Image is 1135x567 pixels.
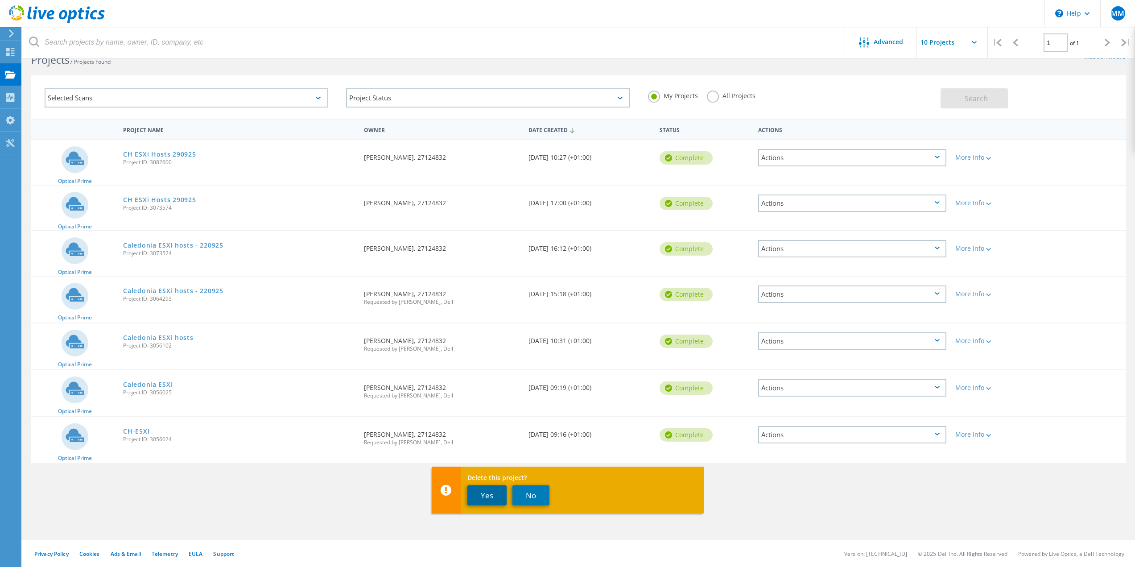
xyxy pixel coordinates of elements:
div: Complete [660,428,713,442]
div: More Info [955,338,1034,344]
a: Privacy Policy [34,550,69,558]
div: Actions [758,286,946,303]
span: Optical Prime [58,362,92,367]
div: Status [655,121,754,137]
a: Live Optics Dashboard [9,19,105,25]
span: Requested by [PERSON_NAME], Dell [364,299,519,305]
div: [PERSON_NAME], 27124832 [359,323,524,360]
div: Actions [754,121,951,137]
a: Caledonia ESXi [123,381,173,388]
div: Actions [758,149,946,166]
div: [PERSON_NAME], 27124832 [359,370,524,407]
div: More Info [955,385,1034,391]
div: Complete [660,151,713,165]
div: Actions [758,240,946,257]
span: Optical Prime [58,315,92,320]
div: [DATE] 09:19 (+01:00) [524,370,656,400]
a: CH-ESXi [123,428,149,435]
span: Optical Prime [58,269,92,275]
div: Complete [660,335,713,348]
li: Version: [TECHNICAL_ID] [844,550,907,558]
span: 7 Projects Found [70,58,111,66]
div: Actions [758,332,946,350]
div: [DATE] 15:18 (+01:00) [524,277,656,306]
div: More Info [955,154,1034,161]
span: Project ID: 3056025 [123,390,355,395]
span: Optical Prime [58,455,92,461]
div: Complete [660,197,713,210]
svg: \n [1055,9,1063,17]
span: Optical Prime [58,178,92,184]
span: Requested by [PERSON_NAME], Dell [364,440,519,445]
div: | [1117,27,1135,58]
div: Complete [660,242,713,256]
a: CH ESXi Hosts 290925 [123,197,196,203]
div: [PERSON_NAME], 27124832 [359,277,524,314]
div: Actions [758,426,946,443]
a: Telemetry [152,550,178,558]
div: More Info [955,431,1034,438]
div: [DATE] 17:00 (+01:00) [524,186,656,215]
span: of 1 [1070,39,1079,47]
a: Caledonia ESXi hosts - 220925 [123,288,223,294]
div: [DATE] 10:27 (+01:00) [524,140,656,170]
span: Delete this project? [467,475,696,481]
div: [PERSON_NAME], 27124832 [359,186,524,215]
span: Requested by [PERSON_NAME], Dell [364,393,519,398]
div: [PERSON_NAME], 27124832 [359,140,524,170]
div: More Info [955,291,1034,297]
button: Search [941,88,1008,108]
div: [PERSON_NAME], 27124832 [359,417,524,454]
label: All Projects [707,91,755,99]
div: [DATE] 10:31 (+01:00) [524,323,656,353]
div: Project Name [119,121,359,137]
button: Yes [467,485,507,505]
button: No [512,485,549,505]
span: MM [1111,10,1124,17]
span: Project ID: 3056024 [123,437,355,442]
a: EULA [189,550,202,558]
div: Project Status [346,88,630,108]
a: Ads & Email [111,550,141,558]
div: Selected Scans [45,88,328,108]
span: Project ID: 3056102 [123,343,355,348]
a: Support [213,550,234,558]
div: [DATE] 09:16 (+01:00) [524,417,656,447]
div: Complete [660,381,713,395]
span: Project ID: 3073574 [123,205,355,211]
li: Powered by Live Optics, a Dell Technology [1018,550,1124,558]
a: CH ESXi Hosts 290925 [123,151,196,157]
span: Project ID: 3082600 [123,160,355,165]
div: Date Created [524,121,656,138]
span: Requested by [PERSON_NAME], Dell [364,346,519,352]
input: Search projects by name, owner, ID, company, etc [22,27,846,58]
div: More Info [955,245,1034,252]
span: Optical Prime [58,224,92,229]
label: My Projects [648,91,698,99]
span: Project ID: 3073524 [123,251,355,256]
li: © 2025 Dell Inc. All Rights Reserved [918,550,1007,558]
div: More Info [955,200,1034,206]
div: Complete [660,288,713,301]
span: Project ID: 3064293 [123,296,355,302]
div: Actions [758,195,946,212]
span: Search [965,94,988,103]
a: Cookies [79,550,100,558]
span: Advanced [874,39,903,45]
div: [PERSON_NAME], 27124832 [359,231,524,261]
div: | [988,27,1006,58]
span: Optical Prime [58,409,92,414]
a: Caledonia ESXi hosts [123,335,193,341]
div: [DATE] 16:12 (+01:00) [524,231,656,261]
a: Caledonia ESXI hosts - 220925 [123,242,223,248]
div: Owner [359,121,524,137]
div: Actions [758,379,946,397]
